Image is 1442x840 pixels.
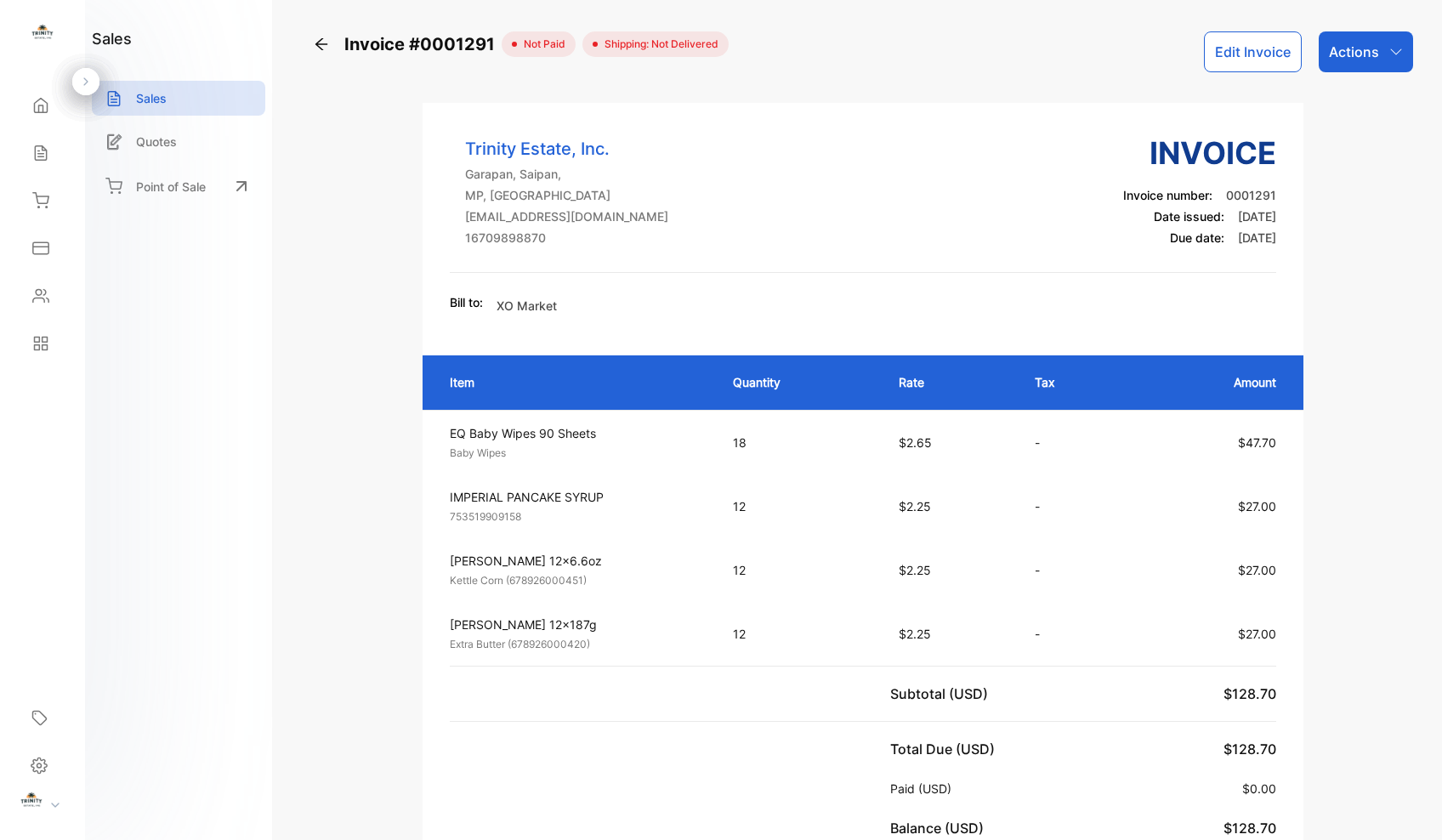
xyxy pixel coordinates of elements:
p: Subtotal (USD) [890,684,995,704]
span: Shipping: Not Delivered [598,37,718,52]
p: 12 [733,497,864,515]
span: Date issued: [1154,209,1224,224]
span: $2.25 [899,627,931,641]
p: MP, [GEOGRAPHIC_DATA] [465,186,668,204]
h3: Invoice [1123,130,1276,176]
span: $2.25 [899,499,931,514]
p: [PERSON_NAME] 12x6.6oz [450,552,702,570]
p: IMPERIAL PANCAKE SYRUP [450,488,702,506]
p: Trinity Estate, Inc. [465,136,668,162]
p: 18 [733,434,864,451]
p: Tax [1035,373,1111,391]
p: Bill to: [450,293,483,311]
p: Quotes [136,133,177,150]
p: Extra Butter (678926000420) [450,637,702,652]
button: Edit Invoice [1204,31,1302,72]
button: Actions [1319,31,1413,72]
p: - [1035,625,1111,643]
span: $27.00 [1238,499,1276,514]
p: Quantity [733,373,864,391]
p: Garapan, Saipan, [465,165,668,183]
p: Actions [1329,42,1379,62]
p: - [1035,434,1111,451]
p: EQ Baby Wipes 90 Sheets [450,424,702,442]
p: [PERSON_NAME] 12x187g [450,616,702,633]
a: Quotes [92,124,265,159]
a: Sales [92,81,265,116]
p: XO Market [497,297,557,315]
p: Item [450,373,699,391]
span: 0001291 [1226,188,1276,202]
span: $47.70 [1238,435,1276,450]
p: - [1035,497,1111,515]
p: [EMAIL_ADDRESS][DOMAIN_NAME] [465,207,668,225]
p: - [1035,561,1111,579]
p: Rate [899,373,1001,391]
p: 16709898870 [465,229,668,247]
span: $2.65 [899,435,932,450]
span: not paid [517,37,565,52]
span: $128.70 [1223,741,1276,758]
p: Paid (USD) [890,780,958,797]
p: Balance (USD) [890,818,991,838]
span: Due date: [1170,230,1224,245]
span: Invoice number: [1123,188,1212,202]
span: Invoice #0001291 [344,31,502,57]
span: [DATE] [1238,209,1276,224]
p: Total Due (USD) [890,739,1002,759]
span: [DATE] [1238,230,1276,245]
p: Amount [1144,373,1275,391]
span: $128.70 [1223,820,1276,837]
span: $2.25 [899,563,931,577]
p: 753519909158 [450,509,702,525]
span: $27.00 [1238,627,1276,641]
p: 12 [733,561,864,579]
span: $128.70 [1223,685,1276,702]
p: Sales [136,89,167,107]
a: Point of Sale [92,167,265,205]
img: profile [19,790,44,815]
img: logo [30,22,55,48]
h1: sales [92,27,132,50]
p: 12 [733,625,864,643]
iframe: LiveChat chat widget [1371,769,1442,840]
span: $27.00 [1238,563,1276,577]
p: Point of Sale [136,178,206,196]
p: Baby Wipes [450,446,702,461]
p: Kettle Corn (678926000451) [450,573,702,588]
span: $0.00 [1242,781,1276,796]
